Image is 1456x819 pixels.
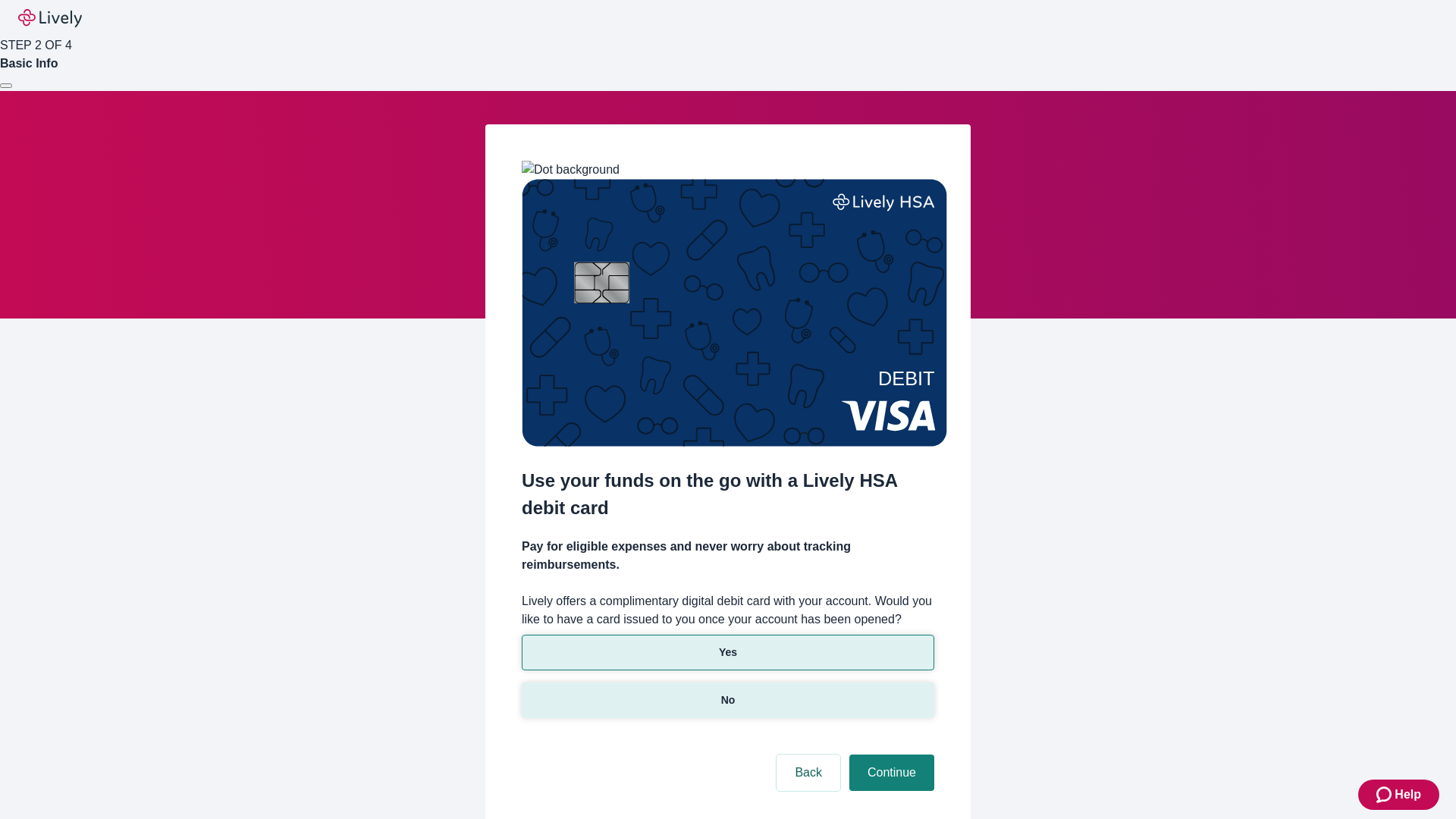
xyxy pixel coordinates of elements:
[522,682,934,718] button: No
[1358,780,1439,810] button: Zendesk support iconHelp
[522,467,934,522] h2: Use your funds on the go with a Lively HSA debit card
[522,161,620,179] img: Dot background
[849,755,934,791] button: Continue
[522,179,947,447] img: Debit card
[721,692,736,708] p: No
[1395,786,1421,804] span: Help
[522,538,934,574] h4: Pay for eligible expenses and never worry about tracking reimbursements.
[719,645,737,661] p: Yes
[522,592,934,629] label: Lively offers a complimentary digital debit card with your account. Would you like to have a card...
[777,755,840,791] button: Back
[1376,786,1395,804] svg: Zendesk support icon
[522,635,934,670] button: Yes
[18,9,82,27] img: Lively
